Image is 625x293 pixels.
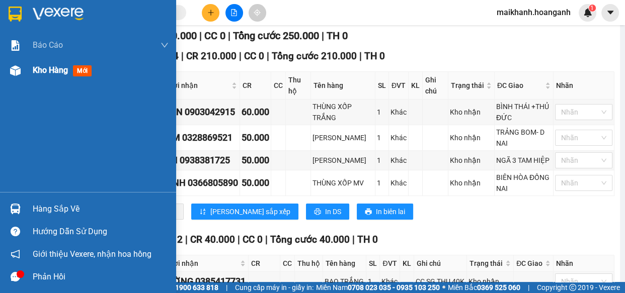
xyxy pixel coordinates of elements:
span: sort-ascending [199,208,206,216]
span: ĐC Giao [516,258,543,269]
div: [PERSON_NAME] [312,132,373,143]
div: 50.000 [242,153,269,167]
th: Ghi chú [423,72,448,100]
span: file-add [230,9,238,16]
span: | [267,50,269,62]
div: [PERSON_NAME] [312,155,373,166]
div: 60.000 [242,105,269,119]
span: TH 0 [326,30,347,42]
th: Tên hàng [323,255,366,272]
span: question-circle [11,227,20,236]
div: 1 [377,132,387,143]
div: Kho nhận [450,177,493,188]
img: icon-new-feature [583,8,592,17]
th: CC [280,255,295,272]
span: [PERSON_NAME] sắp xếp [210,206,290,217]
th: SL [366,255,380,272]
span: Người nhận [160,258,238,269]
span: Trạng thái [470,258,503,269]
div: Phản hồi [33,269,169,284]
span: TH 0 [357,234,378,245]
div: Hàng sắp về [33,202,169,217]
div: Kho nhận [450,155,493,166]
div: 1 [377,107,387,118]
div: Nhãn [556,80,611,91]
span: | [227,30,230,42]
span: | [528,282,529,293]
span: printer [314,208,321,216]
button: file-add [225,4,243,22]
div: CC SG THU 40K [416,276,465,287]
button: sort-ascending[PERSON_NAME] sắp xếp [191,204,298,220]
span: In DS [325,206,341,217]
span: notification [11,249,20,259]
div: MẠNH 0366805890 [159,176,238,190]
div: BIÊN HÒA ĐỒNG NAI [496,172,552,194]
span: CR 210.000 [186,50,237,62]
span: Tổng cước 210.000 [272,50,357,62]
span: ⚪️ [442,285,445,289]
span: ĐC Giao [497,80,543,91]
div: 1 [377,155,387,166]
span: | [321,30,324,42]
div: Khác [390,155,407,166]
th: ĐVT [380,255,400,272]
strong: 0369 525 060 [477,283,520,291]
div: 50.000 [242,176,269,190]
span: | [199,30,201,42]
th: Thu hộ [286,72,311,100]
span: message [11,272,20,281]
span: Giới thiệu Vexere, nhận hoa hồng [33,248,151,260]
div: BAO TRẮNG [325,276,364,287]
div: THÙNG XỐP TRẮNG [312,101,373,123]
button: printerIn biên lai [357,204,413,220]
div: Khác [381,276,398,287]
span: caret-down [606,8,615,17]
span: 1 [590,5,594,12]
span: Miền Nam [316,282,440,293]
span: CC 0 [243,234,263,245]
div: Kho nhận [450,107,493,118]
div: 1 [368,276,378,287]
div: VĂN 0938381725 [159,153,238,167]
span: | [238,234,240,245]
span: mới [73,65,92,76]
strong: 1900 633 818 [175,283,218,291]
span: TH 0 [364,50,385,62]
div: 1 [377,177,387,188]
span: Miền Bắc [448,282,520,293]
th: KL [409,72,423,100]
div: TUẤN 0903042915 [159,105,238,119]
th: SL [375,72,389,100]
div: Khác [390,177,407,188]
span: | [185,234,188,245]
th: CR [240,72,271,100]
div: 50.000 [242,131,269,145]
sup: 1 [589,5,596,12]
div: DIỄM 0328869521 [159,131,238,145]
span: Người nhận [160,80,229,91]
button: printerIn DS [306,204,349,220]
img: warehouse-icon [10,65,21,76]
span: down [161,41,169,49]
span: | [265,234,268,245]
img: warehouse-icon [10,204,21,214]
span: Trạng thái [451,80,484,91]
span: | [239,50,242,62]
span: copyright [569,284,576,291]
div: Hướng dẫn sử dụng [33,224,169,239]
div: Khác [390,132,407,143]
div: Kho nhận [450,132,493,143]
th: Tên hàng [311,72,375,100]
span: printer [365,208,372,216]
span: SL 2 [164,234,183,245]
div: TRẢNG BOM- D NAI [496,127,552,149]
span: Tổng cước 250.000 [232,30,319,42]
span: maikhanh.hoanganh [489,6,579,19]
th: Thu hộ [295,255,324,272]
span: aim [254,9,261,16]
th: Ghi chú [414,255,467,272]
span: Tổng cước 40.000 [270,234,350,245]
div: Kho nhận [468,276,512,287]
span: | [226,282,227,293]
